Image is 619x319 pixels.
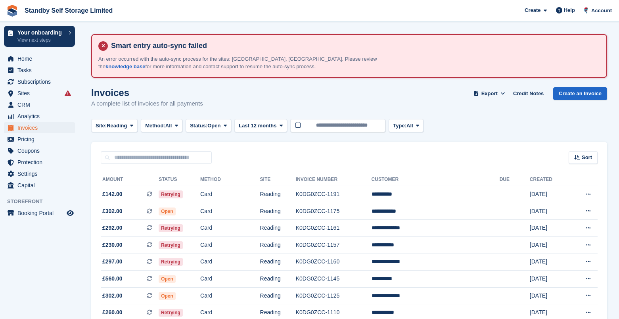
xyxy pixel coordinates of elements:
[4,208,75,219] a: menu
[472,87,507,100] button: Export
[4,88,75,99] a: menu
[17,208,65,219] span: Booking Portal
[17,111,65,122] span: Analytics
[107,122,127,130] span: Reading
[582,154,592,161] span: Sort
[530,254,569,271] td: [DATE]
[186,119,231,132] button: Status: Open
[98,55,396,71] p: An error occurred with the auto-sync process for the sites: [GEOGRAPHIC_DATA], [GEOGRAPHIC_DATA]....
[200,236,260,254] td: Card
[296,287,372,304] td: K0DG0ZCC-1125
[4,111,75,122] a: menu
[159,241,183,249] span: Retrying
[296,203,372,220] td: K0DG0ZCC-1175
[260,236,296,254] td: Reading
[530,220,569,237] td: [DATE]
[102,190,123,198] span: £142.00
[530,287,569,304] td: [DATE]
[553,87,607,100] a: Create an Invoice
[159,292,176,300] span: Open
[4,134,75,145] a: menu
[4,65,75,76] a: menu
[260,254,296,271] td: Reading
[4,180,75,191] a: menu
[260,220,296,237] td: Reading
[159,258,183,266] span: Retrying
[4,26,75,47] a: Your onboarding View next steps
[65,90,71,96] i: Smart entry sync failures have occurred
[17,157,65,168] span: Protection
[4,168,75,179] a: menu
[564,6,575,14] span: Help
[591,7,612,15] span: Account
[159,208,176,215] span: Open
[96,122,107,130] span: Site:
[530,236,569,254] td: [DATE]
[530,203,569,220] td: [DATE]
[101,173,159,186] th: Amount
[530,173,569,186] th: Created
[510,87,547,100] a: Credit Notes
[4,53,75,64] a: menu
[200,203,260,220] td: Card
[481,90,498,98] span: Export
[296,236,372,254] td: K0DG0ZCC-1157
[159,224,183,232] span: Retrying
[102,308,123,317] span: £260.00
[17,53,65,64] span: Home
[91,87,203,98] h1: Invoices
[108,41,600,50] h4: Smart entry auto-sync failed
[296,271,372,288] td: K0DG0ZCC-1145
[200,173,260,186] th: Method
[200,271,260,288] td: Card
[91,99,203,108] p: A complete list of invoices for all payments
[17,134,65,145] span: Pricing
[17,180,65,191] span: Capital
[296,220,372,237] td: K0DG0ZCC-1161
[17,99,65,110] span: CRM
[296,254,372,271] td: K0DG0ZCC-1160
[200,220,260,237] td: Card
[105,63,145,69] a: knowledge base
[102,241,123,249] span: £230.00
[406,122,413,130] span: All
[141,119,182,132] button: Method: All
[200,287,260,304] td: Card
[239,122,276,130] span: Last 12 months
[17,65,65,76] span: Tasks
[200,186,260,203] td: Card
[17,145,65,156] span: Coupons
[21,4,116,17] a: Standby Self Storage Limited
[582,6,590,14] img: Glenn Fisher
[6,5,18,17] img: stora-icon-8386f47178a22dfd0bd8f6a31ec36ba5ce8667c1dd55bd0f319d3a0aa187defe.svg
[4,157,75,168] a: menu
[159,309,183,317] span: Retrying
[17,88,65,99] span: Sites
[200,254,260,271] td: Card
[102,224,123,232] span: £292.00
[159,275,176,283] span: Open
[530,186,569,203] td: [DATE]
[17,168,65,179] span: Settings
[4,145,75,156] a: menu
[159,190,183,198] span: Retrying
[525,6,540,14] span: Create
[91,119,138,132] button: Site: Reading
[102,258,123,266] span: £297.00
[234,119,287,132] button: Last 12 months
[102,275,123,283] span: £560.00
[102,207,123,215] span: £302.00
[102,292,123,300] span: £302.00
[159,173,200,186] th: Status
[4,99,75,110] a: menu
[4,76,75,87] a: menu
[260,186,296,203] td: Reading
[296,186,372,203] td: K0DG0ZCC-1191
[17,30,65,35] p: Your onboarding
[389,119,424,132] button: Type: All
[260,287,296,304] td: Reading
[4,122,75,133] a: menu
[17,122,65,133] span: Invoices
[260,173,296,186] th: Site
[372,173,500,186] th: Customer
